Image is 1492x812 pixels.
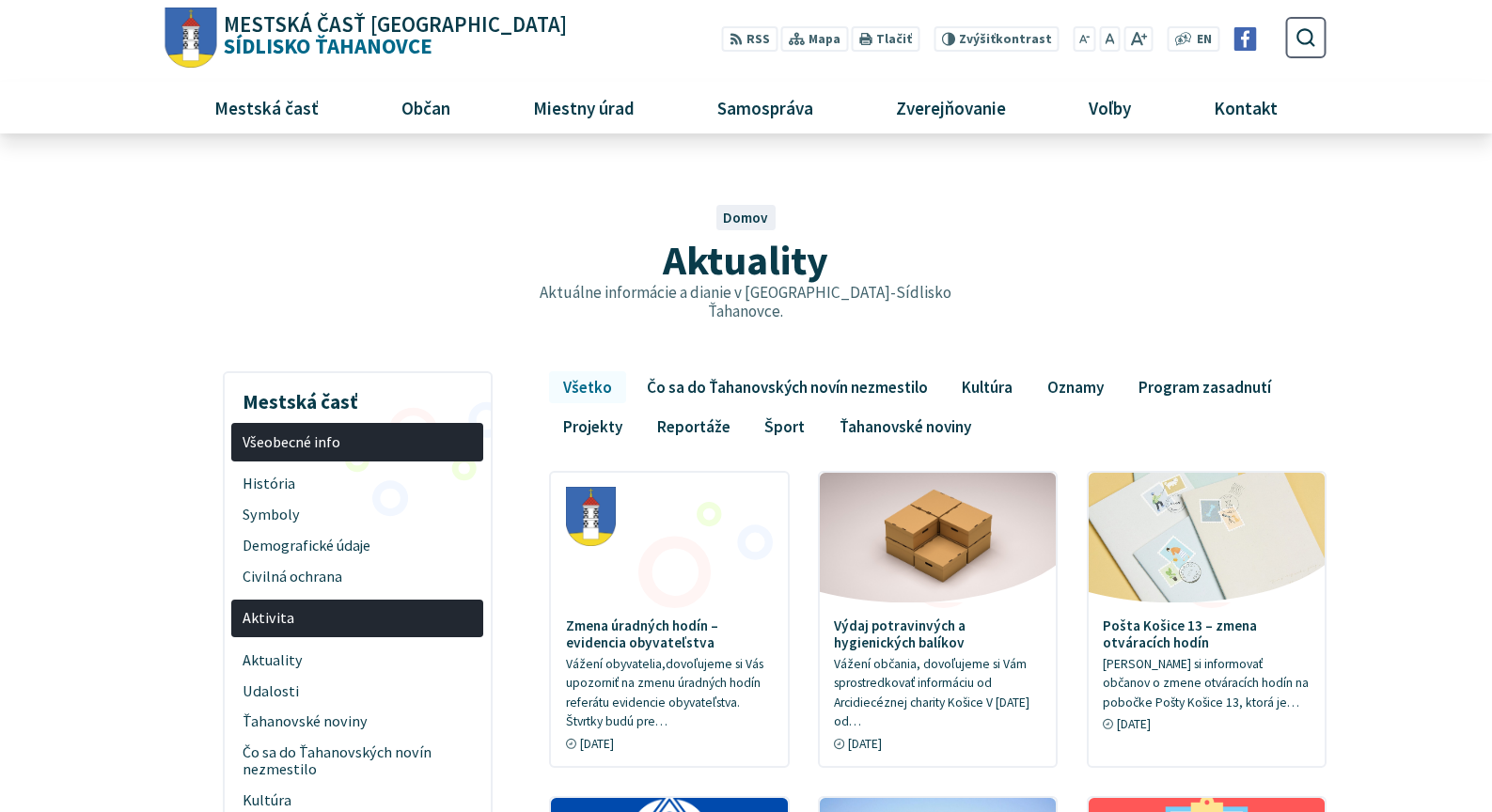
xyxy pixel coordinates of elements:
img: Prejsť na domovskú stránku [165,8,217,69]
span: Symboly [243,499,473,530]
span: Aktivita [243,603,473,634]
button: Tlačiť [852,26,919,52]
a: EN [1192,30,1217,50]
a: Aktivita [231,600,483,638]
a: Zmena úradných hodín – evidencia obyvateľstva Vážení obyvatelia,dovoľujeme si Vás upozorniť na zm... [551,473,787,766]
a: Kontakt [1180,82,1312,133]
button: Zväčšiť veľkosť písma [1123,26,1153,52]
a: Kultúra [949,371,1027,403]
a: Mestská časť [180,82,353,133]
span: Samospráva [710,82,820,133]
h3: Mestská časť [231,377,483,416]
a: Mapa [781,26,848,52]
a: Ťahanovské noviny [825,411,984,443]
button: Zvýšiťkontrast [934,26,1059,52]
img: Prejsť na Facebook stránku [1233,27,1257,51]
h4: Pošta Košice 13 – zmena otváracích hodín [1103,617,1311,651]
span: Sídlisko Ťahanovce [217,14,568,57]
a: Demografické údaje [231,530,483,561]
span: Ťahanovské noviny [243,707,473,738]
a: Čo sa do Ťahanovských novín nezmestilo [633,371,941,403]
span: Mestská časť [207,82,325,133]
span: Zvýšiť [959,31,996,47]
a: Pošta Košice 13 – zmena otváracích hodín [PERSON_NAME] si informovať občanov o zmene otváracích h... [1089,473,1325,746]
h4: Výdaj potravinvých a hygienických balíkov [834,617,1042,651]
a: Program zasadnutí [1124,371,1284,403]
p: [PERSON_NAME] si informovať občanov o zmene otváracích hodín na pobočke Pošty Košice 13, ktorá je… [1103,655,1311,713]
a: Všeobecné info [231,423,483,461]
span: Čo sa do Ťahanovských novín nezmestilo [243,738,473,786]
a: Občan [367,82,484,133]
span: kontrast [959,32,1052,47]
p: Vážení občania, dovoľujeme si Vám sprostredkovať informáciu od Arcidiecéznej charity Košice V [DA... [834,655,1042,732]
span: RSS [746,30,770,50]
a: Symboly [231,499,483,530]
a: Voľby [1055,82,1166,133]
span: Všeobecné info [243,427,473,458]
a: Oznamy [1033,371,1117,403]
span: Udalosti [243,676,473,707]
span: Miestny úrad [526,82,641,133]
span: Občan [394,82,457,133]
span: Mestská časť [GEOGRAPHIC_DATA] [224,14,567,36]
a: RSS [722,26,777,52]
a: Ťahanovské noviny [231,707,483,738]
a: Šport [751,411,819,443]
a: Čo sa do Ťahanovských novín nezmestilo [231,738,483,786]
span: [DATE] [580,736,614,752]
a: Logo Sídlisko Ťahanovce, prejsť na domovskú stránku. [165,8,567,69]
span: Mapa [809,30,840,50]
a: Domov [723,209,768,226]
span: Voľby [1082,82,1139,133]
span: Demografické údaje [243,530,473,561]
span: [DATE] [848,736,882,752]
a: Všetko [549,371,625,403]
p: Vážení obyvatelia,dovoľujeme si Vás upozorniť na zmenu úradných hodín referátu evidencie obyvateľ... [566,655,774,732]
span: Civilná ochrana [243,561,473,592]
a: Reportáže [643,411,744,443]
span: História [243,468,473,499]
span: Aktuality [243,645,473,676]
button: Zmenšiť veľkosť písma [1074,26,1096,52]
button: Nastaviť pôvodnú veľkosť písma [1099,26,1120,52]
a: Civilná ochrana [231,561,483,592]
span: Zverejňovanie [888,82,1013,133]
span: Aktuality [663,234,828,286]
a: Aktuality [231,645,483,676]
a: Samospráva [683,82,848,133]
span: EN [1197,30,1212,50]
a: Miestny úrad [498,82,668,133]
h4: Zmena úradných hodín – evidencia obyvateľstva [566,617,774,651]
a: Projekty [549,411,636,443]
span: Kontakt [1207,82,1285,133]
a: História [231,468,483,499]
a: Udalosti [231,676,483,707]
a: Výdaj potravinvých a hygienických balíkov Vážení občania, dovoľujeme si Vám sprostredkovať inform... [820,473,1056,766]
span: Tlačiť [876,32,912,47]
p: Aktuálne informácie a dianie v [GEOGRAPHIC_DATA]-Sídlisko Ťahanovce. [531,283,960,321]
a: Zverejňovanie [862,82,1041,133]
span: [DATE] [1117,716,1151,732]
